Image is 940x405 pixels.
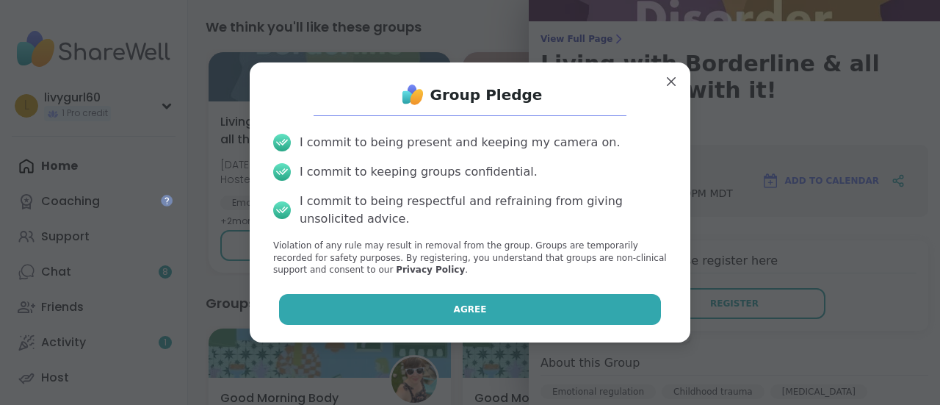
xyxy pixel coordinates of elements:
div: I commit to being respectful and refraining from giving unsolicited advice. [300,193,667,228]
h1: Group Pledge [430,85,543,105]
button: Agree [279,294,662,325]
img: ShareWell Logo [398,80,427,110]
div: I commit to being present and keeping my camera on. [300,134,620,151]
p: Violation of any rule may result in removal from the group. Groups are temporarily recorded for s... [273,240,667,276]
div: I commit to keeping groups confidential. [300,163,538,181]
a: Privacy Policy [396,265,465,275]
iframe: Spotlight [161,195,173,207]
span: Agree [454,303,487,316]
